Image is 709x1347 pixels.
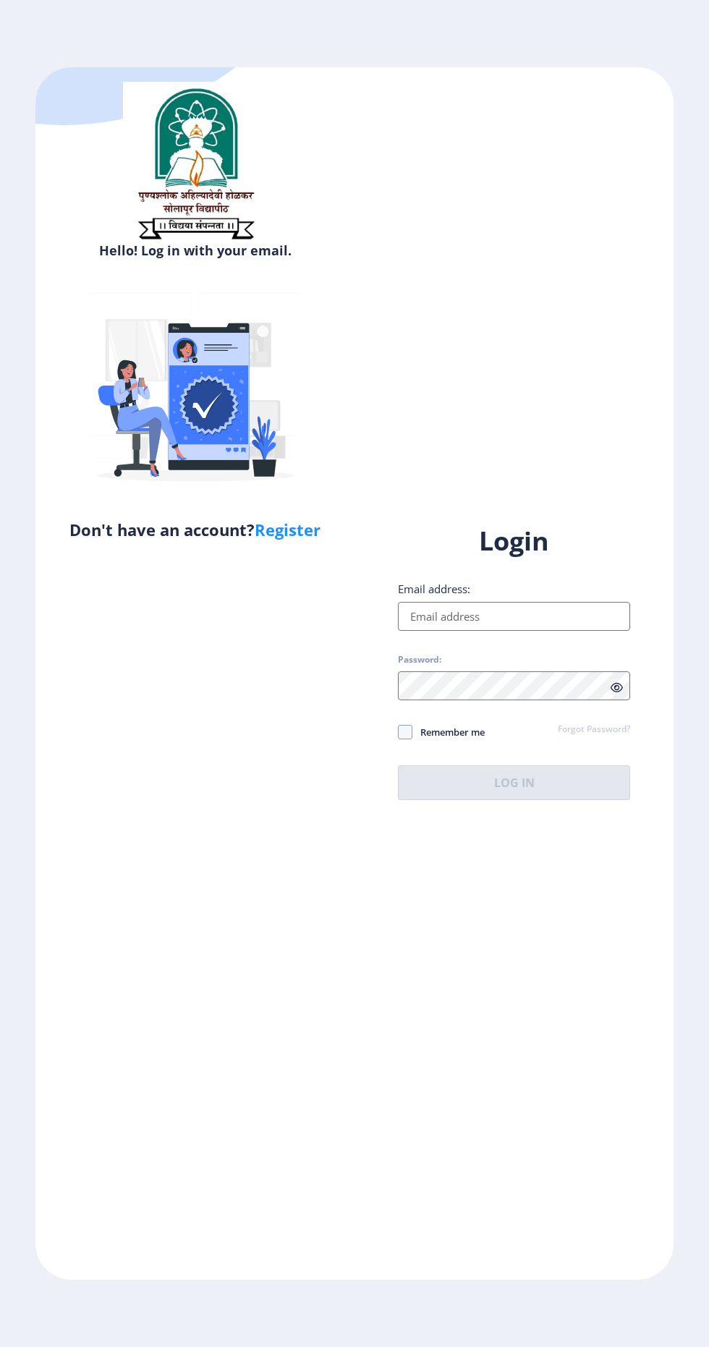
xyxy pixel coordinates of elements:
[412,723,485,741] span: Remember me
[398,582,470,596] label: Email address:
[46,242,344,259] h6: Hello! Log in with your email.
[398,524,630,558] h1: Login
[558,723,630,736] a: Forgot Password?
[46,518,344,541] h5: Don't have an account?
[255,519,320,540] a: Register
[69,265,322,518] img: Verified-rafiki.svg
[398,765,630,800] button: Log In
[398,654,441,666] label: Password:
[398,602,630,631] input: Email address
[123,82,268,245] img: sulogo.png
